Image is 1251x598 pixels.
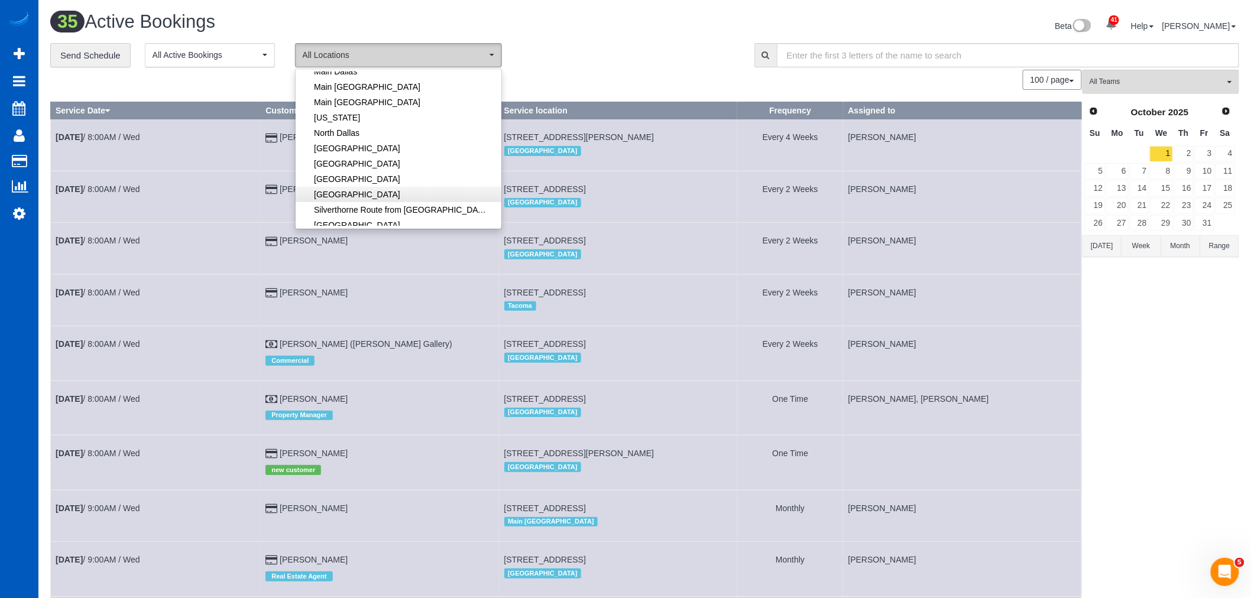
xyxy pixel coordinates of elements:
a: [PERSON_NAME] [280,394,348,404]
i: Credit Card Payment [265,186,277,194]
a: 8 [1150,163,1172,179]
i: Credit Card Payment [265,556,277,564]
td: Frequency [737,223,843,274]
span: 35 [50,11,85,32]
span: [GEOGRAPHIC_DATA] [504,408,582,417]
b: [DATE] [56,184,83,194]
th: Service Date [51,102,261,119]
td: Assigned to [843,435,1081,490]
a: 30 [1174,215,1194,231]
li: Main Seattle [296,95,501,110]
a: [DATE]/ 9:00AM / Wed [56,555,140,564]
span: new customer [265,465,321,474]
div: Location [504,514,733,529]
td: Schedule date [51,223,261,274]
a: [DATE]/ 8:00AM / Wed [56,184,140,194]
a: 5 [1085,163,1105,179]
a: [DATE]/ 8:00AM / Wed [56,448,140,458]
a: [GEOGRAPHIC_DATA] [296,171,501,187]
span: Tuesday [1135,128,1144,138]
td: Assigned to [843,490,1081,541]
td: Customer [261,223,499,274]
a: 15 [1150,180,1172,196]
a: [DATE]/ 9:00AM / Wed [56,503,140,513]
td: Service location [499,119,737,171]
td: Frequency [737,171,843,222]
span: All Teams [1090,77,1224,87]
a: [PERSON_NAME] [280,555,348,564]
td: Assigned to [843,542,1081,596]
td: Service location [499,274,737,326]
td: Frequency [737,274,843,326]
td: Schedule date [51,542,261,596]
td: Schedule date [51,490,261,541]
div: Location [504,350,733,365]
a: [PERSON_NAME] [1162,21,1236,31]
a: [DATE]/ 8:00AM / Wed [56,339,140,349]
td: Frequency [737,435,843,490]
a: [US_STATE] [296,110,501,125]
a: [PERSON_NAME] [280,184,348,194]
a: [DATE]/ 8:00AM / Wed [56,288,140,297]
td: Customer [261,119,499,171]
a: 29 [1150,215,1172,231]
a: 4 [1216,146,1235,162]
b: [DATE] [56,555,83,564]
td: Frequency [737,381,843,435]
i: Credit Card Payment [265,289,277,297]
td: Frequency [737,326,843,381]
a: [DATE]/ 8:00AM / Wed [56,236,140,245]
button: Range [1200,235,1239,257]
a: Send Schedule [50,43,131,68]
a: 1 [1150,146,1172,162]
td: Assigned to [843,274,1081,326]
a: 3 [1195,146,1214,162]
i: Cash Payment [265,395,277,404]
div: Location [504,195,733,210]
li: Main San Diego [296,79,501,95]
td: Schedule date [51,435,261,490]
button: All Teams [1083,70,1239,94]
a: Beta [1055,21,1092,31]
a: 20 [1106,198,1128,214]
span: Friday [1200,128,1208,138]
a: Main [GEOGRAPHIC_DATA] [296,79,501,95]
li: North Eastside [296,156,501,171]
a: 16 [1174,180,1194,196]
td: Service location [499,435,737,490]
a: 2 [1174,146,1194,162]
td: Assigned to [843,326,1081,381]
a: 24 [1195,198,1214,214]
th: Customer [261,102,499,119]
input: Enter the first 3 letters of the name to search [777,43,1239,67]
button: Month [1161,235,1200,257]
b: [DATE] [56,339,83,349]
span: [STREET_ADDRESS][PERSON_NAME] [504,448,654,458]
span: Next [1221,106,1231,116]
th: Service location [499,102,737,119]
a: 27 [1106,215,1128,231]
td: Frequency [737,542,843,596]
nav: Pagination navigation [1023,70,1082,90]
td: Customer [261,381,499,435]
button: [DATE] [1083,235,1122,257]
span: [GEOGRAPHIC_DATA] [504,198,582,207]
li: North Dallas [296,125,501,141]
td: Service location [499,223,737,274]
b: [DATE] [56,503,83,513]
b: [DATE] [56,132,83,142]
span: Saturday [1220,128,1230,138]
div: Location [504,459,733,474]
a: 22 [1150,198,1172,214]
i: Cash Payment [265,340,277,349]
a: 14 [1130,180,1149,196]
ol: All Teams [1083,70,1239,88]
span: All Locations [303,49,487,61]
a: [GEOGRAPHIC_DATA] [296,156,501,171]
a: 11 [1216,163,1235,179]
button: All Active Bookings [145,43,275,67]
td: Assigned to [843,223,1081,274]
td: Customer [261,435,499,490]
img: Automaid Logo [7,12,31,28]
td: Service location [499,326,737,381]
